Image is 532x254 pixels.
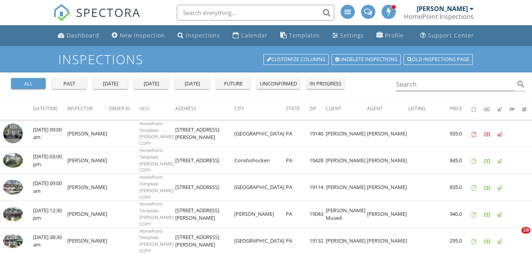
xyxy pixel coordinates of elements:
[404,54,473,65] a: Old inspections page
[234,120,286,147] td: [GEOGRAPHIC_DATA]
[367,174,408,201] td: [PERSON_NAME]
[67,147,109,174] td: [PERSON_NAME]
[326,105,341,112] span: Client
[175,201,234,228] td: [STREET_ADDRESS][PERSON_NAME]
[174,28,223,43] a: Inspections
[326,98,367,120] th: Client: Not sorted.
[329,28,367,43] a: Settings
[3,207,23,221] img: 9534963%2Fcover_photos%2FXrhYbUUZ3bXbXlDbLvIV%2Fsmall.9534963-1758558257993
[109,98,139,120] th: Order ID: Not sorted.
[134,78,169,89] button: [DATE]
[408,98,450,120] th: Listing: Not sorted.
[175,120,234,147] td: [STREET_ADDRESS][PERSON_NAME]
[55,28,102,43] a: Dashboard
[67,174,109,201] td: [PERSON_NAME]
[310,80,341,88] div: in progress
[277,28,323,43] a: Templates
[33,201,67,228] td: [DATE] 12:30 pm
[289,32,320,39] div: Templates
[326,201,367,228] td: [PERSON_NAME] Mused
[310,147,326,174] td: 19428
[33,120,67,147] td: [DATE] 09:00 am
[178,80,206,88] div: [DATE]
[310,120,326,147] td: 19140
[109,105,130,112] span: Order ID
[310,105,316,112] span: Zip
[286,201,310,228] td: PA
[450,174,472,201] td: 835.0
[417,5,468,13] div: [PERSON_NAME]
[510,98,522,120] th: Submitted: Not sorted.
[11,78,46,89] button: all
[234,147,286,174] td: Conshohocken
[396,78,515,91] input: Search
[139,121,174,146] span: HomePoint Template [PERSON_NAME] COPY
[186,32,220,39] div: Inspections
[450,105,462,112] span: Price
[175,78,209,89] button: [DATE]
[286,120,310,147] td: PA
[175,147,234,174] td: [STREET_ADDRESS]
[234,105,244,112] span: City
[93,78,128,89] button: [DATE]
[404,13,474,20] div: HomePoint Inspections
[340,32,364,39] div: Settings
[3,153,23,167] img: 9542510%2Fcover_photos%2FuotRR4c5dmYe79bT2aJq%2Fsmall.9542510-1758739027898
[14,80,43,88] div: all
[373,28,407,43] a: Profile
[286,147,310,174] td: PA
[139,147,174,173] span: HomePoint Template [PERSON_NAME] COPY
[310,98,326,120] th: Zip: Not sorted.
[33,147,67,174] td: [DATE] 03:00 pm
[177,5,334,20] input: Search everything...
[257,78,300,89] button: unconfirmed
[67,120,109,147] td: [PERSON_NAME]
[286,174,310,201] td: PA
[234,98,286,120] th: City: Not sorted.
[367,120,408,147] td: [PERSON_NAME]
[175,98,234,120] th: Address: Not sorted.
[310,201,326,228] td: 19043
[367,147,408,174] td: [PERSON_NAME]
[137,80,165,88] div: [DATE]
[139,106,150,111] span: Desc
[67,98,109,120] th: Inspector: Not sorted.
[505,227,524,246] iframe: Intercom live chat
[67,32,99,39] div: Dashboard
[216,78,250,89] button: future
[33,105,58,112] span: Date/Time
[450,120,472,147] td: 935.0
[53,11,141,27] a: SPECTORA
[3,124,23,143] img: streetview
[326,120,367,147] td: [PERSON_NAME]
[3,180,23,195] img: 9510223%2Fcover_photos%2FVMSFK1x4E5Hv586fhTW1%2Fsmall.9510223-1758643088169
[241,32,268,39] div: Calendar
[367,98,408,120] th: Agent: Not sorted.
[175,174,234,201] td: [STREET_ADDRESS]
[472,98,484,120] th: Agreements signed: Not sorted.
[120,32,165,39] div: New Inspection
[55,80,83,88] div: past
[76,4,141,20] span: SPECTORA
[326,147,367,174] td: [PERSON_NAME]
[53,4,70,21] img: The Best Home Inspection Software - Spectora
[175,105,196,112] span: Address
[497,98,510,120] th: Published: Not sorted.
[417,28,477,43] a: Support Center
[219,80,247,88] div: future
[428,32,474,39] div: Support Center
[139,228,174,254] span: HomePoint Template [PERSON_NAME] COPY
[286,98,310,120] th: State: Not sorted.
[234,174,286,201] td: [GEOGRAPHIC_DATA]
[139,174,174,200] span: HomePoint Template [PERSON_NAME] COPY
[33,98,67,120] th: Date/Time: Not sorted.
[484,98,497,120] th: Paid: Not sorted.
[450,147,472,174] td: 845.0
[67,105,93,112] span: Inspector
[516,80,526,89] i: search
[367,105,383,112] span: Agent
[67,201,109,228] td: [PERSON_NAME]
[332,54,401,65] a: Undelete inspections
[263,54,329,65] a: Customize Columns
[230,28,271,43] a: Calendar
